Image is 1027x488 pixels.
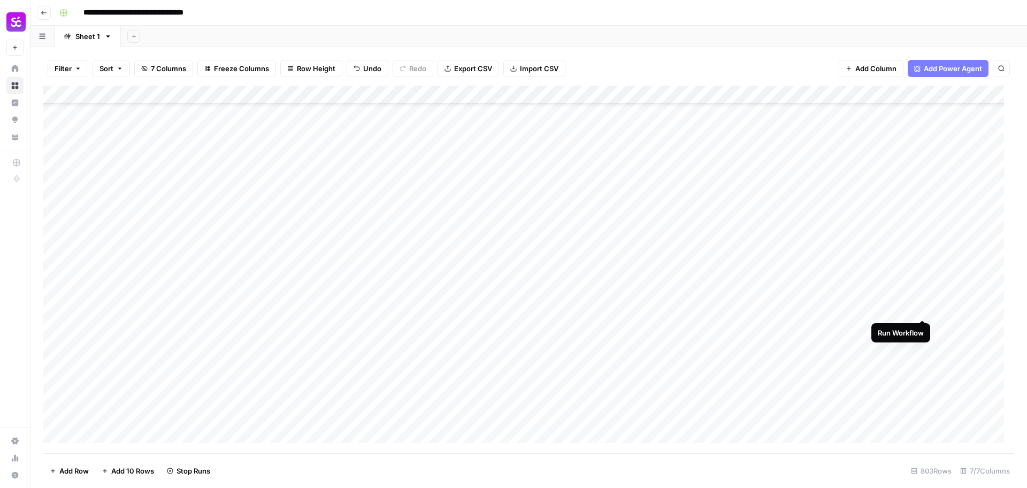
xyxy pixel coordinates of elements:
span: Add Power Agent [924,63,982,74]
span: Filter [55,63,72,74]
span: Freeze Columns [214,63,269,74]
a: Browse [6,77,24,94]
button: Add 10 Rows [95,462,160,479]
button: Freeze Columns [197,60,276,77]
div: 7/7 Columns [956,462,1014,479]
button: Workspace: Smartcat [6,9,24,35]
img: Smartcat Logo [6,12,26,32]
a: Your Data [6,128,24,146]
a: Opportunities [6,111,24,128]
button: Import CSV [503,60,565,77]
button: Help + Support [6,467,24,484]
a: Settings [6,432,24,449]
button: Sort [93,60,130,77]
div: Run Workflow [878,327,924,338]
div: Sheet 1 [75,31,100,42]
span: Export CSV [454,63,492,74]
span: Add 10 Rows [111,466,154,476]
span: Add Row [59,466,89,476]
span: Row Height [297,63,335,74]
span: Add Column [855,63,896,74]
span: Redo [409,63,426,74]
span: Stop Runs [177,466,210,476]
a: Usage [6,449,24,467]
div: 803 Rows [907,462,956,479]
button: Stop Runs [160,462,217,479]
button: Add Power Agent [908,60,988,77]
button: Undo [347,60,388,77]
button: Redo [393,60,433,77]
a: Home [6,60,24,77]
a: Insights [6,94,24,111]
span: Undo [363,63,381,74]
a: Sheet 1 [55,26,121,47]
button: Export CSV [438,60,499,77]
span: Import CSV [520,63,558,74]
button: Add Row [43,462,95,479]
button: Row Height [280,60,342,77]
button: 7 Columns [134,60,193,77]
span: Sort [99,63,113,74]
button: Filter [48,60,88,77]
button: Add Column [839,60,903,77]
span: 7 Columns [151,63,186,74]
